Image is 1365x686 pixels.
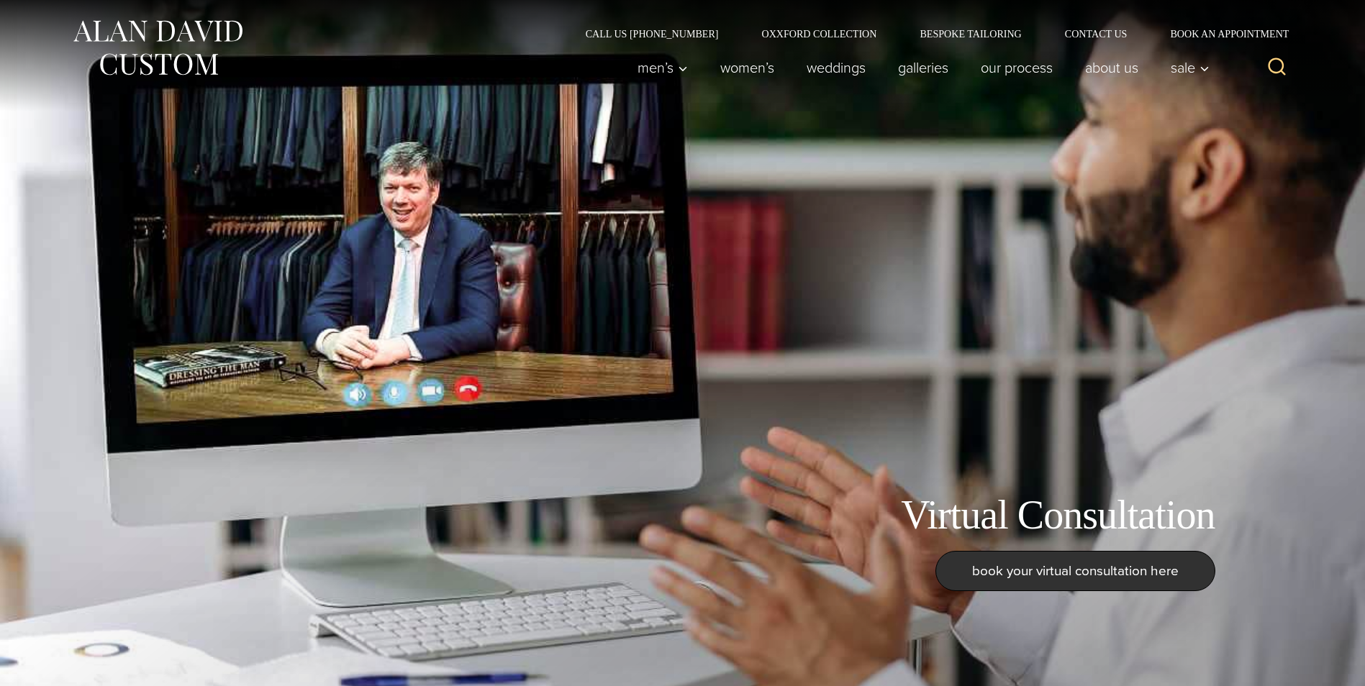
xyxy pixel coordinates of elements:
a: Book an Appointment [1148,29,1294,39]
a: Our Process [964,53,1069,82]
span: Men’s [638,60,688,75]
h1: Virtual Consultation [901,491,1215,539]
a: Women’s [704,53,790,82]
a: Contact Us [1043,29,1149,39]
button: View Search Form [1260,50,1294,85]
nav: Secondary Navigation [564,29,1294,39]
span: Sale [1171,60,1210,75]
a: About Us [1069,53,1154,82]
a: weddings [790,53,881,82]
a: Call Us [PHONE_NUMBER] [564,29,740,39]
a: Bespoke Tailoring [898,29,1043,39]
img: Alan David Custom [71,16,244,80]
a: Galleries [881,53,964,82]
a: Oxxford Collection [740,29,898,39]
span: book your virtual consultation here [972,560,1179,581]
a: book your virtual consultation here [935,551,1215,591]
nav: Primary Navigation [621,53,1217,82]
